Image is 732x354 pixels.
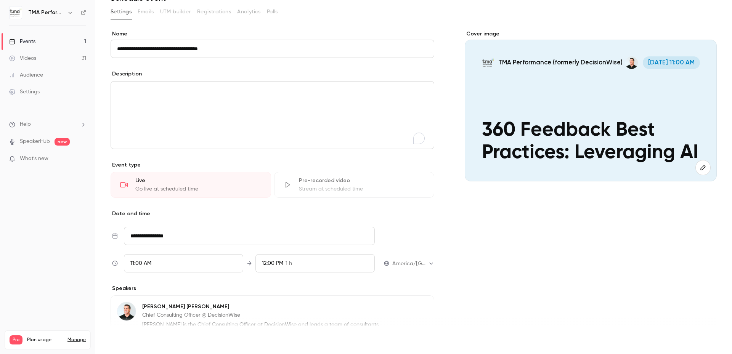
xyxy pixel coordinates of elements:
[117,302,136,320] img: Charles Rogel
[142,303,385,311] p: [PERSON_NAME] [PERSON_NAME]
[20,120,31,128] span: Help
[111,161,434,169] p: Event type
[160,8,191,16] span: UTM builder
[27,337,63,343] span: Plan usage
[111,172,271,198] div: LiveGo live at scheduled time
[197,8,231,16] span: Registrations
[9,54,36,62] div: Videos
[77,155,86,162] iframe: Noticeable Trigger
[482,56,494,69] img: 360 Feedback Best Practices: Leveraging AI
[9,120,86,128] li: help-dropdown-opener
[28,9,64,16] h6: TMA Performance (formerly DecisionWise)
[124,227,375,245] input: Tue, Feb 17, 2026
[135,177,262,184] div: Live
[9,88,40,96] div: Settings
[643,56,700,69] span: [DATE] 11:00 AM
[142,311,385,319] p: Chief Consulting Officer @ DecisionWise
[392,260,434,268] div: America/[GEOGRAPHIC_DATA]
[9,38,35,45] div: Events
[130,261,151,266] span: 11:00 AM
[299,177,425,184] div: Pre-recorded video
[10,6,22,19] img: TMA Performance (formerly DecisionWise)
[111,70,142,78] label: Description
[274,172,435,198] div: Pre-recorded videoStream at scheduled time
[237,8,261,16] span: Analytics
[111,82,434,149] div: To enrich screen reader interactions, please activate Accessibility in Grammarly extension settings
[135,185,262,193] div: Go live at scheduled time
[299,185,425,193] div: Stream at scheduled time
[498,58,623,67] p: TMA Performance (formerly DecisionWise)
[262,261,283,266] span: 12:00 PM
[20,155,48,163] span: What's new
[286,259,292,268] span: 1 h
[111,30,434,38] label: Name
[111,6,132,18] button: Settings
[625,56,638,69] img: Charles Rogel
[9,71,43,79] div: Audience
[111,333,138,348] button: Save
[55,138,70,146] span: new
[111,82,434,149] div: editor
[111,210,434,218] p: Date and time
[111,81,434,149] section: description
[10,335,22,344] span: Pro
[465,30,717,38] label: Cover image
[111,285,434,292] p: Speakers
[124,254,243,272] div: From
[255,254,375,272] div: To
[267,8,278,16] span: Polls
[67,337,86,343] a: Manage
[482,119,700,165] p: 360 Feedback Best Practices: Leveraging AI
[138,8,154,16] span: Emails
[20,138,50,146] a: SpeakerHub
